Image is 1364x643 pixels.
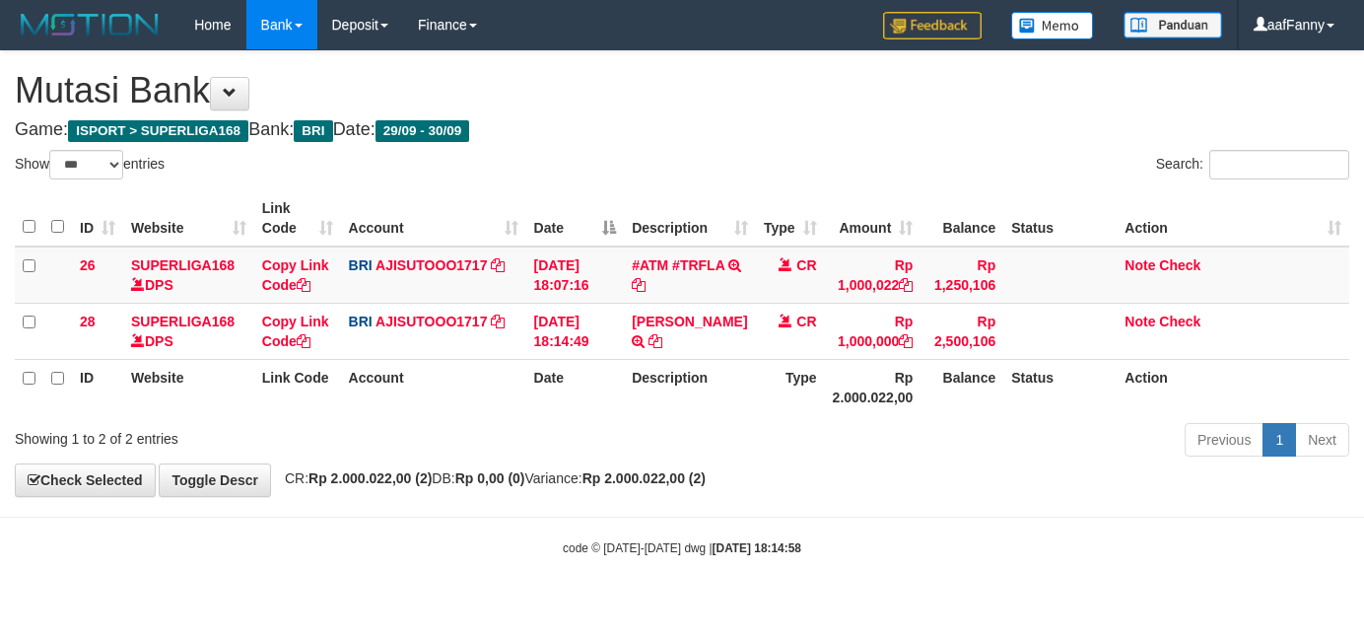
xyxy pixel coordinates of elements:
a: Copy Link Code [262,314,329,349]
td: DPS [123,247,254,304]
td: Rp 1,000,022 [825,247,921,304]
a: Check [1159,314,1200,329]
th: Website [123,359,254,415]
label: Search: [1156,150,1349,179]
a: Copy MUHAMMAD RIDHA to clipboard [648,333,662,349]
th: Balance [921,190,1003,247]
th: Description: activate to sort column ascending [624,190,755,247]
th: Status [1003,359,1117,415]
td: [DATE] 18:07:16 [526,247,625,304]
td: [DATE] 18:14:49 [526,303,625,359]
strong: [DATE] 18:14:58 [713,541,801,555]
span: BRI [349,257,373,273]
th: Status [1003,190,1117,247]
th: Action [1117,359,1349,415]
input: Search: [1209,150,1349,179]
img: Button%20Memo.svg [1011,12,1094,39]
th: ID: activate to sort column ascending [72,190,123,247]
img: Feedback.jpg [883,12,982,39]
span: 29/09 - 30/09 [375,120,470,142]
span: BRI [349,314,373,329]
a: Copy #ATM #TRFLA to clipboard [632,277,646,293]
h1: Mutasi Bank [15,71,1349,110]
a: 1 [1262,423,1296,457]
label: Show entries [15,150,165,179]
th: Balance [921,359,1003,415]
select: Showentries [49,150,123,179]
a: Next [1295,423,1349,457]
span: ISPORT > SUPERLIGA168 [68,120,248,142]
a: Previous [1185,423,1263,457]
th: Date: activate to sort column descending [526,190,625,247]
img: MOTION_logo.png [15,10,165,39]
a: Copy Rp 1,000,000 to clipboard [899,333,913,349]
strong: Rp 2.000.022,00 (2) [582,470,706,486]
span: BRI [294,120,332,142]
span: CR: DB: Variance: [275,470,706,486]
th: Date [526,359,625,415]
a: Copy AJISUTOOO1717 to clipboard [491,314,505,329]
div: Showing 1 to 2 of 2 entries [15,421,554,449]
th: Website: activate to sort column ascending [123,190,254,247]
th: ID [72,359,123,415]
img: panduan.png [1124,12,1222,38]
a: SUPERLIGA168 [131,257,235,273]
th: Action: activate to sort column ascending [1117,190,1349,247]
small: code © [DATE]-[DATE] dwg | [563,541,801,555]
strong: Rp 0,00 (0) [455,470,525,486]
th: Link Code: activate to sort column ascending [254,190,341,247]
th: Link Code [254,359,341,415]
a: Copy AJISUTOOO1717 to clipboard [491,257,505,273]
th: Amount: activate to sort column ascending [825,190,921,247]
td: Rp 2,500,106 [921,303,1003,359]
a: Note [1125,257,1155,273]
span: CR [796,314,816,329]
a: Check Selected [15,464,156,497]
td: Rp 1,000,000 [825,303,921,359]
td: Rp 1,250,106 [921,247,1003,304]
a: [PERSON_NAME] [632,314,747,329]
th: Account [341,359,526,415]
span: 28 [80,314,96,329]
th: Account: activate to sort column ascending [341,190,526,247]
a: SUPERLIGA168 [131,314,235,329]
th: Description [624,359,755,415]
a: Copy Rp 1,000,022 to clipboard [899,277,913,293]
th: Type [756,359,825,415]
a: Toggle Descr [159,464,271,497]
a: AJISUTOOO1717 [375,257,487,273]
a: Check [1159,257,1200,273]
a: Copy Link Code [262,257,329,293]
span: 26 [80,257,96,273]
a: #ATM #TRFLA [632,257,724,273]
a: Note [1125,314,1155,329]
strong: Rp 2.000.022,00 (2) [308,470,432,486]
th: Type: activate to sort column ascending [756,190,825,247]
h4: Game: Bank: Date: [15,120,1349,140]
th: Rp 2.000.022,00 [825,359,921,415]
td: DPS [123,303,254,359]
a: AJISUTOOO1717 [375,314,487,329]
span: CR [796,257,816,273]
